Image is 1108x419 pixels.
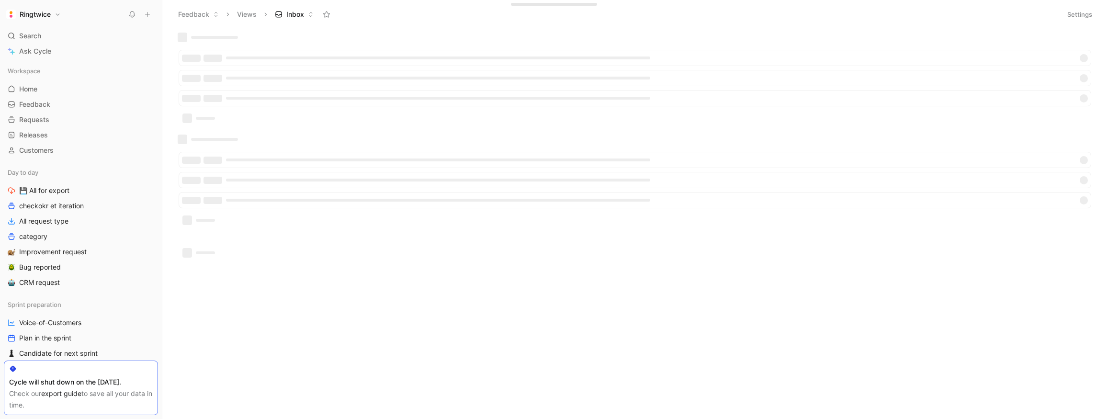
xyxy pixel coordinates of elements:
[19,333,71,343] span: Plan in the sprint
[4,8,63,21] button: RingtwiceRingtwice
[174,7,223,22] button: Feedback
[8,263,15,271] img: 🪲
[19,84,37,94] span: Home
[6,246,17,258] button: 🐌
[4,297,158,376] div: Sprint preparationVoice-of-CustomersPlan in the sprint♟️Candidate for next sprint🤖Grooming
[19,45,51,57] span: Ask Cycle
[233,7,261,22] button: Views
[6,277,17,288] button: 🤖
[6,348,17,359] button: ♟️
[19,318,81,328] span: Voice-of-Customers
[19,349,98,358] span: Candidate for next sprint
[4,346,158,361] a: ♟️Candidate for next sprint
[4,97,158,112] a: Feedback
[19,100,50,109] span: Feedback
[4,165,158,290] div: Day to day💾 All for exportcheckokr et iterationAll request typecategory🐌Improvement request🪲Bug r...
[8,350,15,357] img: ♟️
[4,128,158,142] a: Releases
[4,113,158,127] a: Requests
[8,168,38,177] span: Day to day
[8,300,61,309] span: Sprint preparation
[4,199,158,213] a: checkokr et iteration
[4,143,158,158] a: Customers
[1063,8,1097,21] button: Settings
[4,331,158,345] a: Plan in the sprint
[19,262,61,272] span: Bug reported
[4,183,158,198] a: 💾 All for export
[41,389,81,397] a: export guide
[8,248,15,256] img: 🐌
[4,82,158,96] a: Home
[20,10,51,19] h1: Ringtwice
[9,376,153,388] div: Cycle will shut down on the [DATE].
[8,279,15,286] img: 🤖
[4,260,158,274] a: 🪲Bug reported
[19,201,84,211] span: checkokr et iteration
[9,388,153,411] div: Check our to save all your data in time.
[19,216,68,226] span: All request type
[19,232,47,241] span: category
[8,66,41,76] span: Workspace
[4,275,158,290] a: 🤖CRM request
[4,316,158,330] a: Voice-of-Customers
[4,44,158,58] a: Ask Cycle
[19,30,41,42] span: Search
[271,7,318,22] button: Inbox
[19,115,49,125] span: Requests
[4,214,158,228] a: All request type
[6,261,17,273] button: 🪲
[4,29,158,43] div: Search
[19,146,54,155] span: Customers
[4,64,158,78] div: Workspace
[4,165,158,180] div: Day to day
[19,278,60,287] span: CRM request
[286,10,304,19] span: Inbox
[19,247,87,257] span: Improvement request
[4,297,158,312] div: Sprint preparation
[4,229,158,244] a: category
[4,245,158,259] a: 🐌Improvement request
[19,130,48,140] span: Releases
[19,186,69,195] span: 💾 All for export
[6,10,16,19] img: Ringtwice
